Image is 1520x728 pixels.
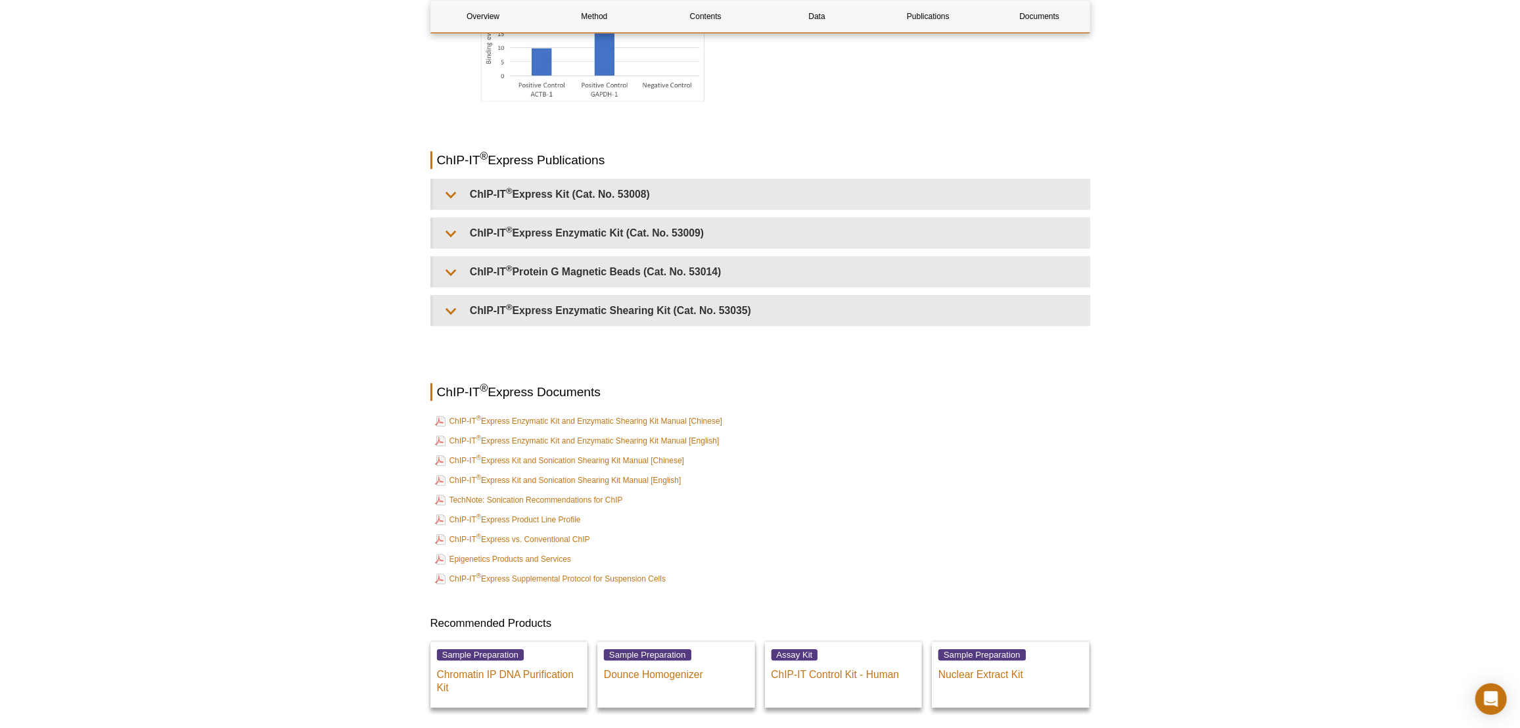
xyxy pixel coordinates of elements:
[987,1,1092,32] a: Documents
[597,641,755,708] a: Sample Preparation Dounce Homogenizer
[437,662,582,694] p: Chromatin IP DNA Purification Kit
[435,551,571,567] a: Epigenetics Products and Services
[435,433,720,449] a: ChIP-IT®Express Enzymatic Kit and Enzymatic Shearing Kit Manual [English]
[772,649,818,660] span: Assay Kit
[435,571,666,587] a: ChIP-IT®Express Supplemental Protocol for Suspension Cells
[772,662,916,681] p: ChIP-IT Control Kit - Human
[542,1,647,32] a: Method
[433,218,1090,248] summary: ChIP-IT®Express Enzymatic Kit (Cat. No. 53009)
[764,1,869,32] a: Data
[476,533,481,540] sup: ®
[433,179,1090,209] summary: ChIP-IT®Express Kit (Cat. No. 53008)
[435,472,681,488] a: ChIP-IT®Express Kit and Sonication Shearing Kit Manual [English]
[476,434,481,442] sup: ®
[480,382,488,394] sup: ®
[604,649,691,660] span: Sample Preparation
[653,1,758,32] a: Contents
[437,649,524,660] span: Sample Preparation
[480,150,488,161] sup: ®
[506,185,513,195] sup: ®
[506,225,513,235] sup: ®
[433,296,1090,325] summary: ChIP-IT®Express Enzymatic Shearing Kit (Cat. No. 53035)
[876,1,980,32] a: Publications
[506,302,513,312] sup: ®
[476,474,481,481] sup: ®
[430,641,588,708] a: Sample Preparation Chromatin IP DNA Purification Kit
[476,572,481,580] sup: ®
[765,641,923,708] a: Assay Kit ChIP-IT Control Kit - Human
[431,1,536,32] a: Overview
[430,151,1090,169] h2: ChIP-IT Express Publications
[938,662,1083,681] p: Nuclear Extract Kit
[932,641,1090,708] a: Sample Preparation Nuclear Extract Kit
[435,453,685,468] a: ChIP-IT®Express Kit and Sonication Shearing Kit Manual [Chinese]
[435,492,623,508] a: TechNote: Sonication Recommendations for ChIP
[435,413,723,429] a: ChIP-IT®Express Enzymatic Kit and Enzymatic Shearing Kit Manual [Chinese]
[435,532,590,547] a: ChIP-IT®Express vs. Conventional ChIP
[430,383,1090,401] h2: ChIP-IT Express Documents
[476,513,481,520] sup: ®
[938,649,1026,660] span: Sample Preparation
[476,454,481,461] sup: ®
[1475,683,1507,715] div: Open Intercom Messenger
[604,662,748,681] p: Dounce Homogenizer
[433,257,1090,286] summary: ChIP-IT®Protein G Magnetic Beads (Cat. No. 53014)
[506,263,513,273] sup: ®
[430,616,1090,631] h3: Recommended Products
[435,512,581,528] a: ChIP-IT®Express Product Line Profile
[476,415,481,422] sup: ®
